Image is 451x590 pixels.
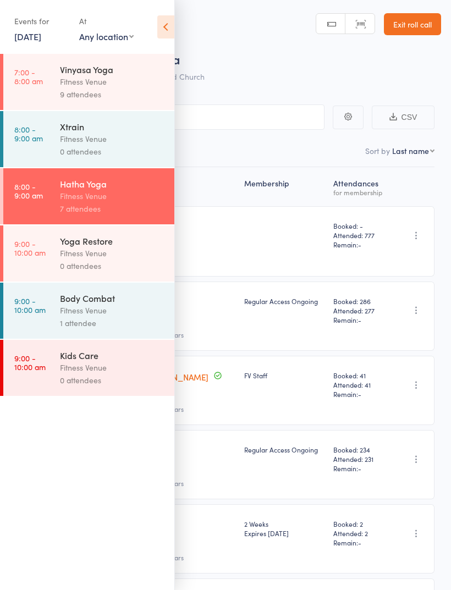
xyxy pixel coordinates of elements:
time: 8:00 - 9:00 am [14,125,43,142]
span: Booked: - [333,221,387,230]
span: Booked: 286 [333,296,387,306]
a: 8:00 -9:00 amXtrainFitness Venue0 attendees [3,111,174,167]
a: 7:00 -8:00 amVinyasa YogaFitness Venue9 attendees [3,54,174,110]
div: 1 attendee [60,317,165,329]
div: Expires [DATE] [244,528,324,538]
a: [DATE] [14,30,41,42]
div: Atten­dances [329,172,391,201]
a: 9:00 -10:00 amYoga RestoreFitness Venue0 attendees [3,225,174,282]
div: Regular Access Ongoing [244,296,324,306]
span: - [358,240,361,249]
div: 2 Weeks [244,519,324,538]
button: CSV [372,106,435,129]
div: Membership [240,172,329,201]
div: Body Combat [60,292,165,304]
span: Attended: 231 [333,454,387,464]
div: Fitness Venue [60,361,165,374]
div: Last name [392,145,429,156]
span: Remain: [333,315,387,324]
a: 8:00 -9:00 amHatha YogaFitness Venue7 attendees [3,168,174,224]
div: Fitness Venue [60,75,165,88]
div: Fitness Venue [60,133,165,145]
span: Booked: 234 [333,445,387,454]
div: At [79,12,134,30]
div: Events for [14,12,68,30]
div: Fitness Venue [60,304,165,317]
span: Booked: 41 [333,371,387,380]
div: 0 attendees [60,260,165,272]
time: 9:00 - 10:00 am [14,296,46,314]
span: Old Church [164,71,205,82]
div: Xtrain [60,120,165,133]
div: FV Staff [244,371,324,380]
div: Hatha Yoga [60,178,165,190]
div: 7 attendees [60,202,165,215]
span: Attended: 277 [333,306,387,315]
div: Kids Care [60,349,165,361]
span: - [358,464,361,473]
div: for membership [333,189,387,196]
div: 0 attendees [60,374,165,387]
a: Exit roll call [384,13,441,35]
span: Remain: [333,240,387,249]
a: 9:00 -10:00 amKids CareFitness Venue0 attendees [3,340,174,396]
div: Yoga Restore [60,235,165,247]
span: - [358,389,361,399]
div: 9 attendees [60,88,165,101]
a: 9:00 -10:00 amBody CombatFitness Venue1 attendee [3,283,174,339]
time: 8:00 - 9:00 am [14,182,43,200]
time: 9:00 - 10:00 am [14,354,46,371]
span: Remain: [333,538,387,547]
span: Booked: 2 [333,519,387,528]
div: Fitness Venue [60,190,165,202]
label: Sort by [365,145,390,156]
span: Remain: [333,464,387,473]
span: Attended: 2 [333,528,387,538]
span: Remain: [333,389,387,399]
a: [PERSON_NAME] [PERSON_NAME] [76,371,208,383]
div: Regular Access Ongoing [244,445,324,454]
span: - [358,538,361,547]
div: Vinyasa Yoga [60,63,165,75]
time: 9:00 - 10:00 am [14,239,46,257]
span: - [358,315,361,324]
div: Any location [79,30,134,42]
time: 7:00 - 8:00 am [14,68,43,85]
div: 0 attendees [60,145,165,158]
span: Attended: 41 [333,380,387,389]
div: Fitness Venue [60,247,165,260]
span: Attended: 777 [333,230,387,240]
